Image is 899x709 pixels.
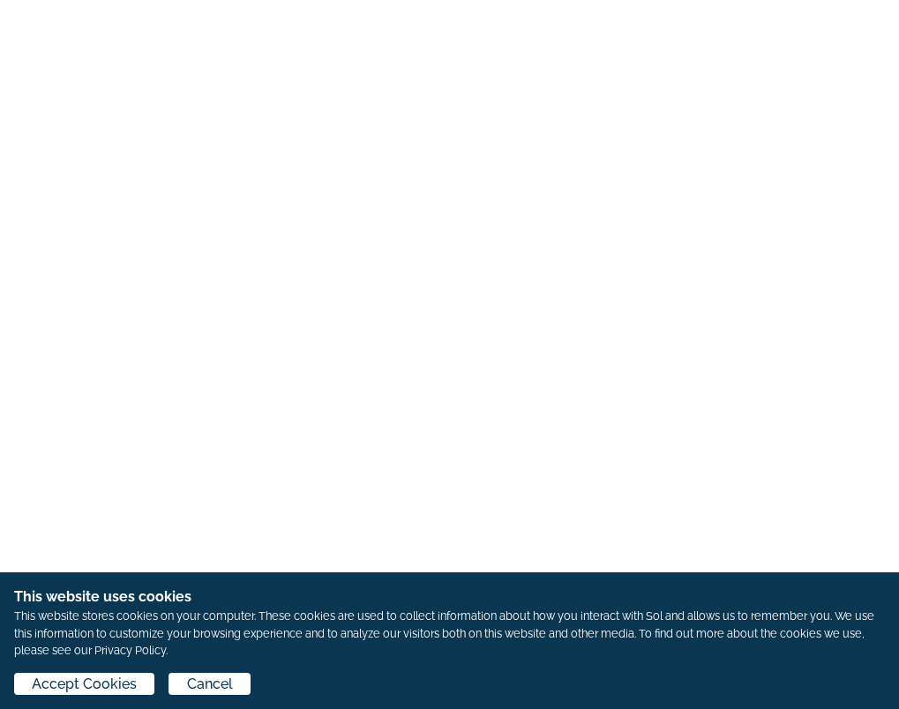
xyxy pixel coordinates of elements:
[14,586,885,608] h1: This website uses cookies
[32,674,137,695] span: Accept Cookies
[169,673,250,695] button: Cancel
[14,673,154,695] button: Accept Cookies
[14,608,885,659] p: This website stores cookies on your computer. These cookies are used to collect information about...
[187,674,233,695] span: Cancel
